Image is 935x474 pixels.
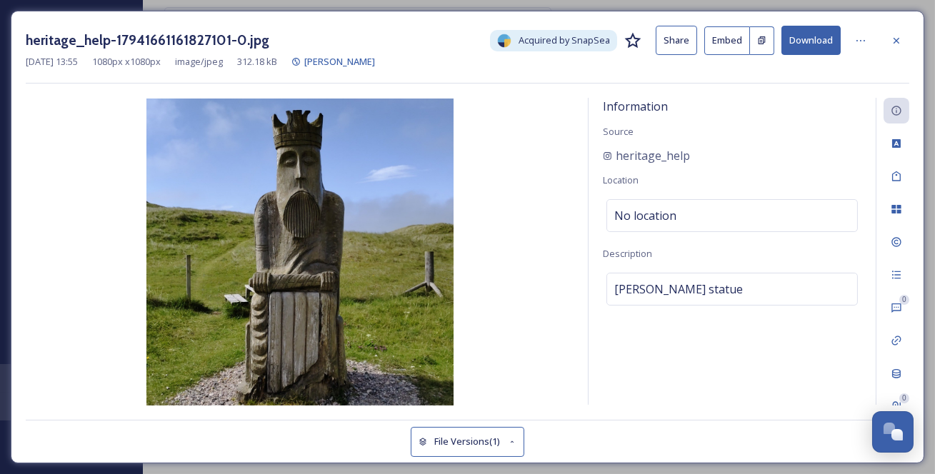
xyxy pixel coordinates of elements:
[237,55,277,69] span: 312.18 kB
[704,26,750,55] button: Embed
[304,55,375,68] span: [PERSON_NAME]
[899,393,909,403] div: 0
[92,55,161,69] span: 1080 px x 1080 px
[614,281,743,298] span: [PERSON_NAME] statue
[603,247,652,260] span: Description
[616,147,690,164] span: heritage_help
[603,125,634,138] span: Source
[781,26,841,55] button: Download
[175,55,223,69] span: image/jpeg
[411,427,525,456] button: File Versions(1)
[519,34,610,47] span: Acquired by SnapSea
[26,55,78,69] span: [DATE] 13:55
[899,295,909,305] div: 0
[656,26,697,55] button: Share
[26,99,574,405] img: heritage_help-17941661161827101-0.jpg
[603,99,668,114] span: Information
[872,411,914,453] button: Open Chat
[603,173,639,186] span: Location
[497,34,511,48] img: snapsea-logo.png
[603,147,690,164] a: heritage_help
[26,30,269,51] h3: heritage_help-17941661161827101-0.jpg
[614,207,676,224] span: No location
